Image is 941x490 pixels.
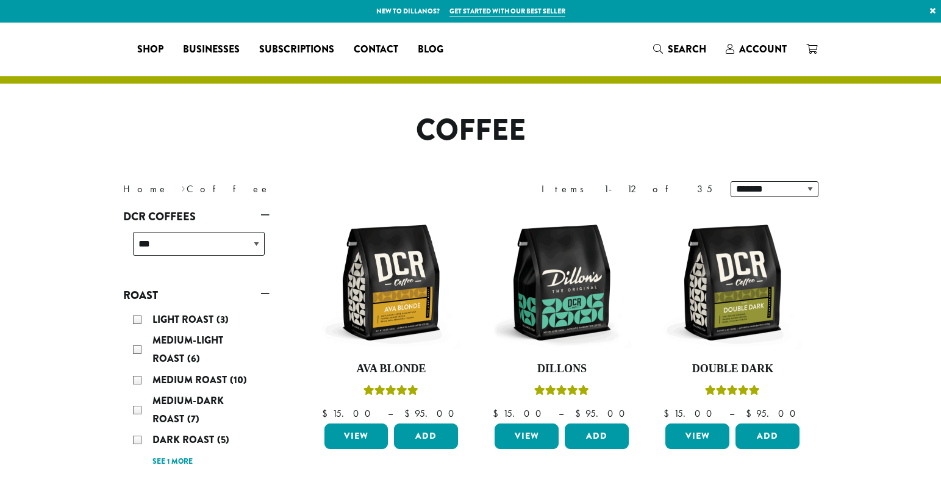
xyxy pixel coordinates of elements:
[354,42,398,57] span: Contact
[321,212,462,419] a: Ava BlondeRated 5.00 out of 5
[534,383,589,402] div: Rated 5.00 out of 5
[152,333,223,366] span: Medium-Light Roast
[735,423,800,449] button: Add
[493,407,503,420] span: $
[404,407,415,420] span: $
[668,42,706,56] span: Search
[575,407,631,420] bdi: 95.00
[322,407,332,420] span: $
[565,423,629,449] button: Add
[187,351,200,366] span: (6)
[152,394,224,426] span: Medium-Dark Roast
[363,383,418,402] div: Rated 5.00 out of 5
[183,42,240,57] span: Businesses
[492,362,632,376] h4: Dillons
[123,285,270,306] a: Roast
[137,42,163,57] span: Shop
[575,407,585,420] span: $
[114,113,828,148] h1: Coffee
[394,423,458,449] button: Add
[181,178,185,196] span: ›
[123,206,270,227] a: DCR Coffees
[493,407,547,420] bdi: 15.00
[662,212,803,353] img: DCR-12oz-Double-Dark-Stock-scaled.png
[705,383,760,402] div: Rated 4.50 out of 5
[152,456,193,468] a: See 1 more
[152,373,230,387] span: Medium Roast
[152,433,217,447] span: Dark Roast
[664,407,674,420] span: $
[152,312,216,326] span: Light Roast
[729,407,734,420] span: –
[492,212,632,353] img: DCR-12oz-Dillons-Stock-scaled.png
[418,42,443,57] span: Blog
[559,407,564,420] span: –
[492,212,632,419] a: DillonsRated 5.00 out of 5
[404,407,460,420] bdi: 95.00
[449,6,565,16] a: Get started with our best seller
[322,407,376,420] bdi: 15.00
[123,182,168,195] a: Home
[230,373,247,387] span: (10)
[542,182,712,196] div: Items 1-12 of 35
[123,306,270,475] div: Roast
[216,312,229,326] span: (3)
[746,407,801,420] bdi: 95.00
[321,362,462,376] h4: Ava Blonde
[259,42,334,57] span: Subscriptions
[123,227,270,270] div: DCR Coffees
[746,407,756,420] span: $
[217,433,229,447] span: (5)
[662,362,803,376] h4: Double Dark
[324,423,388,449] a: View
[388,407,393,420] span: –
[127,40,173,59] a: Shop
[664,407,718,420] bdi: 15.00
[187,412,199,426] span: (7)
[739,42,787,56] span: Account
[123,182,453,196] nav: Breadcrumb
[643,39,716,59] a: Search
[321,212,461,353] img: DCR-12oz-Ava-Blonde-Stock-scaled.png
[665,423,729,449] a: View
[662,212,803,419] a: Double DarkRated 4.50 out of 5
[495,423,559,449] a: View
